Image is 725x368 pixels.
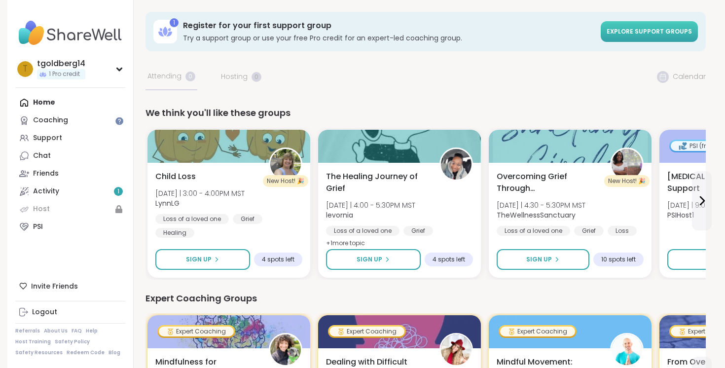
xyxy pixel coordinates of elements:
[607,27,692,36] span: Explore support groups
[326,171,429,194] span: The Healing Journey of Grief
[15,303,125,321] a: Logout
[326,226,399,236] div: Loss of a loved one
[15,16,125,50] img: ShareWell Nav Logo
[15,277,125,295] div: Invite Friends
[326,200,415,210] span: [DATE] | 4:00 - 5:30PM MST
[270,334,301,365] img: CoachJennifer
[357,255,382,264] span: Sign Up
[155,188,245,198] span: [DATE] | 3:00 - 4:00PM MST
[326,210,353,220] b: levornia
[155,228,194,238] div: Healing
[155,171,196,183] span: Child Loss
[262,256,294,263] span: 4 spots left
[155,214,229,224] div: Loss of a loved one
[500,327,575,336] div: Expert Coaching
[601,256,636,263] span: 10 spots left
[15,349,63,356] a: Safety Resources
[15,200,125,218] a: Host
[667,210,694,220] b: PSIHost1
[441,149,471,180] img: levornia
[15,165,125,183] a: Friends
[49,70,80,78] span: 1 Pro credit
[33,186,59,196] div: Activity
[15,129,125,147] a: Support
[612,149,642,180] img: TheWellnessSanctuary
[403,226,433,236] div: Grief
[33,115,68,125] div: Coaching
[526,255,552,264] span: Sign Up
[574,226,604,236] div: Grief
[33,169,59,179] div: Friends
[186,255,212,264] span: Sign Up
[33,133,62,143] div: Support
[155,249,250,270] button: Sign Up
[117,187,119,196] span: 1
[33,222,43,232] div: PSI
[159,327,234,336] div: Expert Coaching
[329,327,404,336] div: Expert Coaching
[497,226,570,236] div: Loss of a loved one
[170,18,179,27] div: 1
[37,58,85,69] div: tgoldberg14
[604,175,650,187] div: New Host! 🎉
[15,183,125,200] a: Activity1
[270,149,301,180] img: LynnLG
[32,307,57,317] div: Logout
[55,338,90,345] a: Safety Policy
[497,210,576,220] b: TheWellnessSanctuary
[145,292,706,305] div: Expert Coaching Groups
[33,204,50,214] div: Host
[23,63,28,75] span: t
[115,117,123,125] iframe: Spotlight
[497,249,589,270] button: Sign Up
[497,171,599,194] span: Overcoming Grief Through [DEMOGRAPHIC_DATA]: Sanctuary Circle
[608,226,637,236] div: Loss
[671,141,723,151] div: PSI (free)
[67,349,105,356] a: Redeem Code
[15,218,125,236] a: PSI
[441,334,471,365] img: CLove
[15,147,125,165] a: Chat
[601,21,698,42] a: Explore support groups
[612,334,642,365] img: adrianmolina
[109,349,120,356] a: Blog
[433,256,465,263] span: 4 spots left
[183,33,595,43] h3: Try a support group or use your free Pro credit for an expert-led coaching group.
[145,106,706,120] div: We think you'll like these groups
[497,200,585,210] span: [DATE] | 4:30 - 5:30PM MST
[86,328,98,334] a: Help
[15,111,125,129] a: Coaching
[44,328,68,334] a: About Us
[233,214,262,224] div: Grief
[15,338,51,345] a: Host Training
[15,328,40,334] a: Referrals
[263,175,308,187] div: New Host! 🎉
[183,20,595,31] h3: Register for your first support group
[326,249,421,270] button: Sign Up
[33,151,51,161] div: Chat
[155,198,180,208] b: LynnLG
[72,328,82,334] a: FAQ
